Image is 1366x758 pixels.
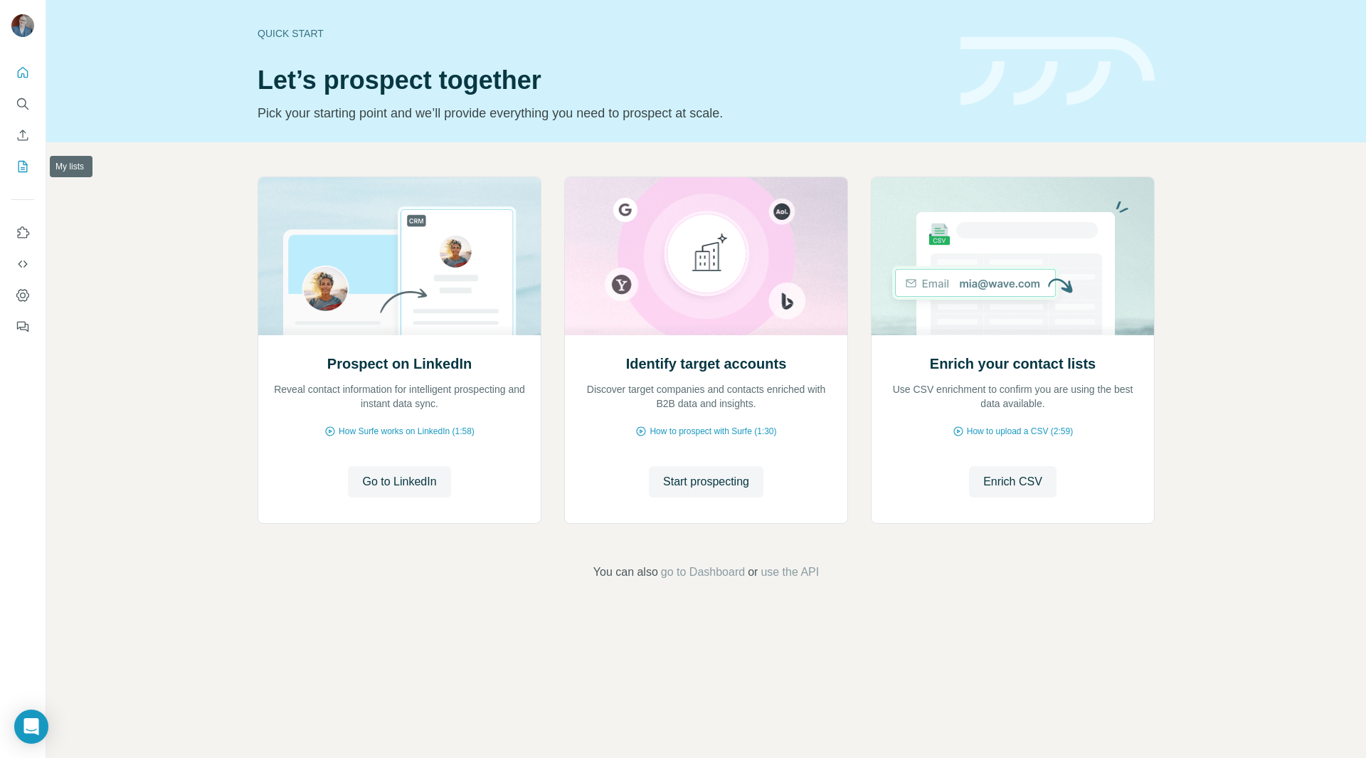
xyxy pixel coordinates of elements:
[258,103,943,123] p: Pick your starting point and we’ll provide everything you need to prospect at scale.
[11,314,34,339] button: Feedback
[960,37,1155,106] img: banner
[327,354,472,374] h2: Prospect on LinkedIn
[930,354,1096,374] h2: Enrich your contact lists
[11,122,34,148] button: Enrich CSV
[650,425,776,438] span: How to prospect with Surfe (1:30)
[886,382,1140,411] p: Use CSV enrichment to confirm you are using the best data available.
[258,66,943,95] h1: Let’s prospect together
[579,382,833,411] p: Discover target companies and contacts enriched with B2B data and insights.
[258,26,943,41] div: Quick start
[11,91,34,117] button: Search
[11,60,34,85] button: Quick start
[339,425,475,438] span: How Surfe works on LinkedIn (1:58)
[14,710,48,744] div: Open Intercom Messenger
[11,14,34,37] img: Avatar
[983,473,1042,490] span: Enrich CSV
[661,564,745,581] button: go to Dashboard
[748,564,758,581] span: or
[593,564,658,581] span: You can also
[348,466,450,498] button: Go to LinkedIn
[871,177,1155,335] img: Enrich your contact lists
[663,473,749,490] span: Start prospecting
[11,283,34,308] button: Dashboard
[967,425,1073,438] span: How to upload a CSV (2:59)
[272,382,526,411] p: Reveal contact information for intelligent prospecting and instant data sync.
[761,564,819,581] button: use the API
[626,354,787,374] h2: Identify target accounts
[11,251,34,277] button: Use Surfe API
[564,177,848,335] img: Identify target accounts
[969,466,1057,498] button: Enrich CSV
[11,154,34,179] button: My lists
[258,177,541,335] img: Prospect on LinkedIn
[649,466,763,498] button: Start prospecting
[11,220,34,246] button: Use Surfe on LinkedIn
[362,473,436,490] span: Go to LinkedIn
